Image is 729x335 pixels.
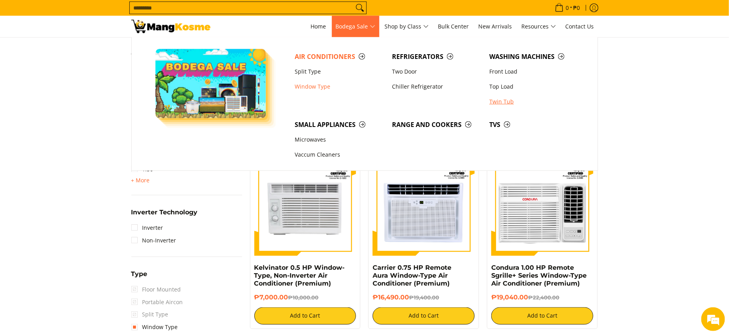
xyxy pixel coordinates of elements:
[130,4,149,23] div: Minimize live chat window
[131,296,183,309] span: Portable Aircon
[485,49,583,64] a: Washing Machines
[131,221,163,234] a: Inverter
[485,64,583,79] a: Front Load
[336,22,375,32] span: Bodega Sale
[572,5,581,11] span: ₱0
[491,154,593,256] img: condura-sgrille-series-window-type-remote-aircon-premium-full-view-mang-kosme
[518,16,560,37] a: Resources
[131,309,169,321] span: Split Type
[373,154,475,256] img: Carrier 0.75 HP Remote Aura Window-Type Air Conditioner (Premium)
[4,216,151,244] textarea: Type your message and hit 'Enter'
[254,293,356,301] h6: ₱7,000.00
[489,52,579,62] span: Washing Machines
[392,52,481,62] span: Refrigerators
[254,154,356,256] img: Kelvinator 0.5 HP Window-Type, Non-Inverter Air Conditioner (Premium)
[288,294,319,301] del: ₱10,000.00
[388,117,485,132] a: Range and Cookers
[566,23,594,30] span: Contact Us
[291,79,388,94] a: Window Type
[388,49,485,64] a: Refrigerators
[254,264,345,287] a: Kelvinator 0.5 HP Window-Type, Non-Inverter Air Conditioner (Premium)
[218,16,598,37] nav: Main Menu
[41,44,133,55] div: Chat with us now
[522,22,556,32] span: Resources
[553,4,583,12] span: •
[131,271,148,277] span: Type
[491,307,593,325] button: Add to Cart
[479,23,512,30] span: New Arrivals
[388,64,485,79] a: Two Door
[291,49,388,64] a: Air Conditioners
[131,283,181,296] span: Floor Mounted
[131,234,176,247] a: Non-Inverter
[131,209,198,216] span: Inverter Technology
[291,132,388,148] a: Microwaves
[491,264,587,287] a: Condura 1.00 HP Remote Sgrille+ Series Window-Type Air Conditioner (Premium)
[485,94,583,109] a: Twin Tub
[392,120,481,130] span: Range and Cookers
[295,120,384,130] span: Small Appliances
[373,293,475,301] h6: ₱16,490.00
[388,79,485,94] a: Chiller Refrigerator
[373,264,451,287] a: Carrier 0.75 HP Remote Aura Window-Type Air Conditioner (Premium)
[565,5,570,11] span: 0
[438,23,469,30] span: Bulk Center
[155,49,266,118] img: Bodega Sale
[381,16,433,37] a: Shop by Class
[311,23,326,30] span: Home
[291,148,388,163] a: Vaccum Cleaners
[409,294,439,301] del: ₱19,400.00
[434,16,473,37] a: Bulk Center
[373,307,475,325] button: Add to Cart
[307,16,330,37] a: Home
[254,307,356,325] button: Add to Cart
[131,321,178,334] a: Window Type
[485,117,583,132] a: TVs
[562,16,598,37] a: Contact Us
[131,177,150,184] span: + More
[528,294,559,301] del: ₱22,400.00
[485,79,583,94] a: Top Load
[354,2,366,14] button: Search
[291,64,388,79] a: Split Type
[489,120,579,130] span: TVs
[475,16,516,37] a: New Arrivals
[131,209,198,221] summary: Open
[131,271,148,283] summary: Open
[291,117,388,132] a: Small Appliances
[332,16,379,37] a: Bodega Sale
[46,100,109,180] span: We're online!
[491,293,593,301] h6: ₱19,040.00
[385,22,429,32] span: Shop by Class
[295,52,384,62] span: Air Conditioners
[131,20,210,33] img: Bodega Sale Aircon l Mang Kosme: Home Appliances Warehouse Sale Window Type
[131,176,150,185] summary: Open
